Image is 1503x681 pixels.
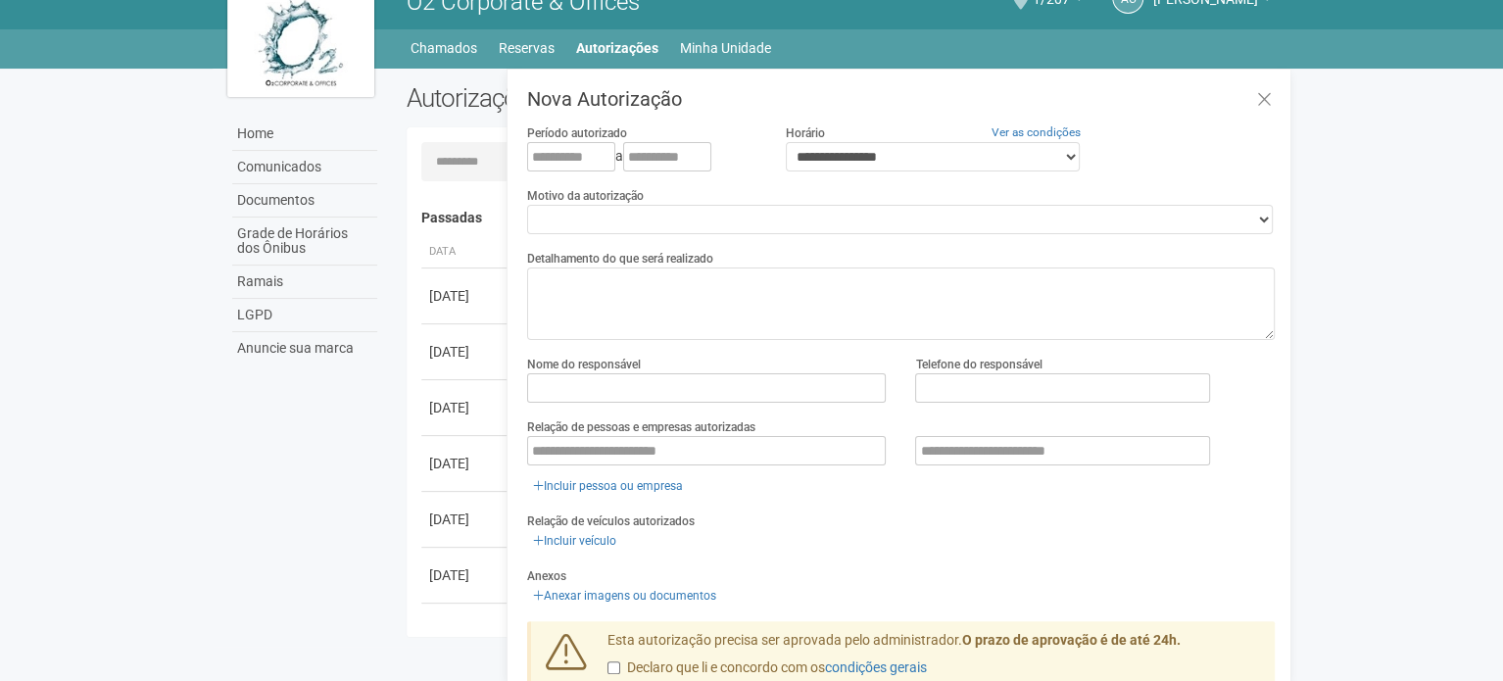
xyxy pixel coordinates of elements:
div: [DATE] [429,286,502,306]
label: Relação de pessoas e empresas autorizadas [527,418,755,436]
a: Autorizações [576,34,658,62]
a: Minha Unidade [680,34,771,62]
div: [DATE] [429,510,502,529]
label: Telefone do responsável [915,356,1042,373]
div: [DATE] [429,621,502,641]
strong: O prazo de aprovação é de até 24h. [962,632,1181,648]
div: a [527,142,756,171]
div: [DATE] [429,398,502,417]
a: Reservas [499,34,555,62]
a: LGPD [232,299,377,332]
th: Data [421,236,509,268]
a: Chamados [411,34,477,62]
label: Horário [786,124,825,142]
h3: Nova Autorização [527,89,1275,109]
a: Ver as condições [992,125,1081,139]
label: Anexos [527,567,566,585]
div: [DATE] [429,565,502,585]
a: Incluir veículo [527,530,622,552]
a: Anuncie sua marca [232,332,377,365]
input: Declaro que li e concordo com oscondições gerais [607,661,620,674]
div: [DATE] [429,342,502,362]
a: Grade de Horários dos Ônibus [232,218,377,266]
a: Anexar imagens ou documentos [527,585,722,607]
label: Motivo da autorização [527,187,644,205]
a: condições gerais [825,659,927,675]
h2: Autorizações [407,83,826,113]
a: Comunicados [232,151,377,184]
div: [DATE] [429,454,502,473]
label: Relação de veículos autorizados [527,512,695,530]
a: Documentos [232,184,377,218]
label: Detalhamento do que será realizado [527,250,713,268]
a: Ramais [232,266,377,299]
a: Home [232,118,377,151]
a: Incluir pessoa ou empresa [527,475,689,497]
h4: Passadas [421,211,1261,225]
label: Período autorizado [527,124,627,142]
label: Declaro que li e concordo com os [607,658,927,678]
label: Nome do responsável [527,356,641,373]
